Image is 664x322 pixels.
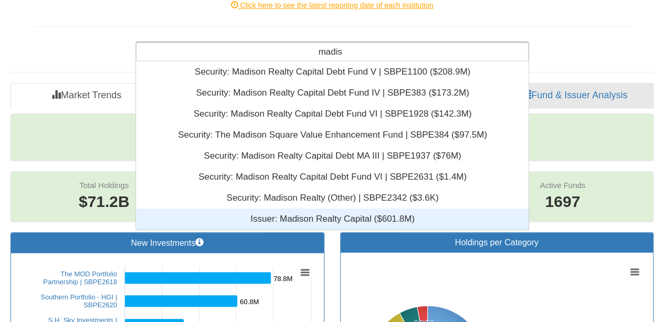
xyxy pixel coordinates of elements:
[79,193,130,210] span: $71.2B
[19,238,316,248] h3: New Investments
[273,275,292,283] tspan: 78.8M
[10,83,162,108] a: Market Trends
[40,293,117,309] a: Southern Portfolio - HGI | SBPE2620
[136,209,529,230] div: Issuer: ‎Madison Realty Capital ‎($601.8M)‏
[79,181,129,190] span: Total Holdings
[43,270,117,286] a: The MOD Portfolio Partnership | SBPE2618
[136,167,529,188] div: Security: ‎Madison Realty Capital Debt Fund VI | SBPE2631 ‎($1.4M)‏
[136,146,529,167] div: Security: ‎Madison Realty Capital Debt MA III | SBPE1937 ‎($76M)‏
[136,103,529,124] div: Security: ‎Madison Realty Capital Debt Fund VI | SBPE1928 ‎($142.3M)‏
[540,191,585,213] span: 1697
[136,188,529,209] div: Security: ‎Madison Realty (Other) | SBPE2342 ‎($3.6K)‏
[240,298,259,306] tspan: 60.8M
[136,124,529,146] div: Security: ‎The Madison Square Value Enhancement Fund | SBPE384 ‎($97.5M)‏
[540,181,585,190] span: Active Funds
[496,83,654,108] a: Fund & Issuer Analysis
[349,238,646,247] h3: Holdings per Category
[136,61,529,82] div: Security: ‎Madison Realty Capital Debt Fund V | SBPE1100 ‎($208.9M)‏
[136,61,529,230] div: grid
[136,82,529,103] div: Security: ‎Madison Realty Capital Debt Fund IV | SBPE383 ‎($173.2M)‏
